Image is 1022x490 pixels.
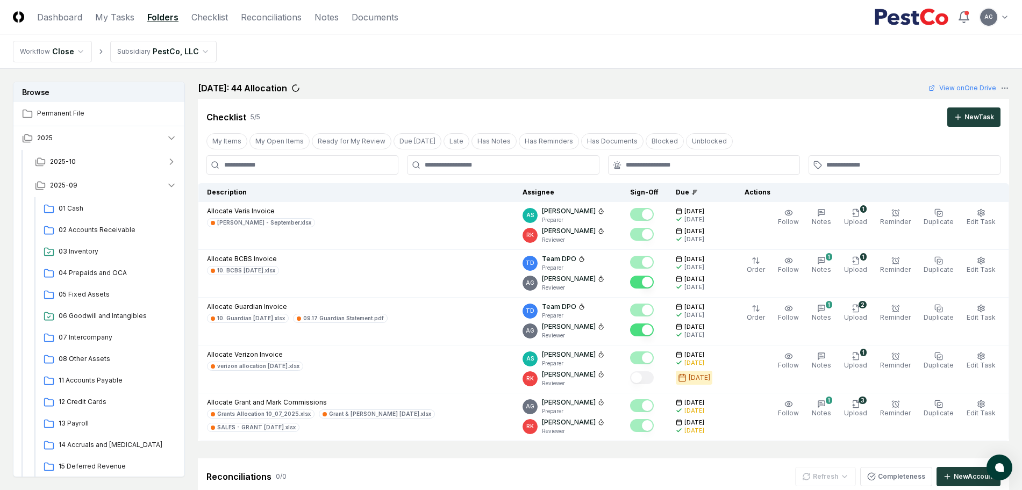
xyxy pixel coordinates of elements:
[542,226,596,236] p: [PERSON_NAME]
[928,83,996,93] a: View onOne Drive
[776,302,801,325] button: Follow
[542,322,596,332] p: [PERSON_NAME]
[684,351,704,359] span: [DATE]
[444,133,469,149] button: Late
[207,218,315,227] a: [PERSON_NAME] - September.xlsx
[874,9,949,26] img: PestCo logo
[745,254,767,277] button: Order
[542,312,585,320] p: Preparer
[684,323,704,331] span: [DATE]
[542,284,604,292] p: Reviewer
[526,231,534,239] span: RK
[95,11,134,24] a: My Tasks
[844,409,867,417] span: Upload
[676,188,719,197] div: Due
[319,409,435,419] a: Grant & [PERSON_NAME] [DATE].xlsx
[217,362,299,370] div: verizon allocation [DATE].xlsx
[20,47,50,56] div: Workflow
[59,376,173,385] span: 11 Accounts Payable
[207,423,299,432] a: SALES - GRANT [DATE].xlsx
[542,370,596,379] p: [PERSON_NAME]
[812,409,831,417] span: Notes
[630,371,654,384] button: Mark complete
[880,409,911,417] span: Reminder
[630,276,654,289] button: Mark complete
[630,304,654,316] button: Mark complete
[812,218,831,226] span: Notes
[198,183,514,202] th: Description
[13,82,184,102] h3: Browse
[249,133,310,149] button: My Open Items
[921,206,956,229] button: Duplicate
[964,254,998,277] button: Edit Task
[13,126,185,150] button: 2025
[50,157,76,167] span: 2025-10
[842,254,869,277] button: 1Upload
[117,47,151,56] div: Subsidiary
[542,254,576,264] p: Team DPO
[59,268,173,278] span: 04 Prepaids and OCA
[778,313,799,321] span: Follow
[217,314,285,322] div: 10. Guardian [DATE].xlsx
[206,111,246,124] div: Checklist
[810,302,833,325] button: 1Notes
[689,373,710,383] div: [DATE]
[329,410,431,418] div: Grant & [PERSON_NAME] [DATE].xlsx
[860,253,867,261] div: 1
[826,301,832,308] div: 1
[880,218,911,226] span: Reminder
[924,265,954,273] span: Duplicate
[514,183,621,202] th: Assignee
[352,11,398,24] a: Documents
[542,379,604,387] p: Reviewer
[26,150,185,174] button: 2025-10
[812,361,831,369] span: Notes
[59,204,173,213] span: 01 Cash
[191,11,228,24] a: Checklist
[630,419,654,432] button: Mark complete
[630,208,654,221] button: Mark complete
[924,218,954,226] span: Duplicate
[921,254,956,277] button: Duplicate
[684,427,704,435] div: [DATE]
[684,227,704,235] span: [DATE]
[519,133,579,149] button: Has Reminders
[878,254,913,277] button: Reminder
[878,350,913,372] button: Reminder
[826,253,832,261] div: 1
[826,397,832,404] div: 1
[776,350,801,372] button: Follow
[842,398,869,420] button: 3Upload
[684,311,704,319] div: [DATE]
[526,327,534,335] span: AG
[39,264,177,283] a: 04 Prepaids and OCA
[684,303,704,311] span: [DATE]
[542,264,585,272] p: Preparer
[979,8,998,27] button: AG
[303,314,384,322] div: 09.17 Guardian Statement.pdf
[937,467,1000,486] button: NewAccount
[315,11,339,24] a: Notes
[26,174,185,197] button: 2025-09
[581,133,644,149] button: Has Documents
[542,407,604,415] p: Preparer
[542,332,604,340] p: Reviewer
[967,409,996,417] span: Edit Task
[207,409,315,419] a: Grants Allocation 10_07_2025.xlsx
[967,361,996,369] span: Edit Task
[542,302,576,312] p: Team DPO
[542,359,604,367] p: Preparer
[59,419,173,428] span: 13 Payroll
[842,206,869,229] button: 1Upload
[860,349,867,356] div: 1
[50,181,77,190] span: 2025-09
[312,133,391,149] button: Ready for My Review
[778,409,799,417] span: Follow
[207,254,279,264] p: Allocate BCBS Invoice
[526,422,534,430] span: RK
[207,266,279,275] a: 10. BCBS [DATE].xlsx
[37,109,177,118] span: Permanent File
[987,455,1012,480] button: atlas-launcher
[778,265,799,273] span: Follow
[684,275,704,283] span: [DATE]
